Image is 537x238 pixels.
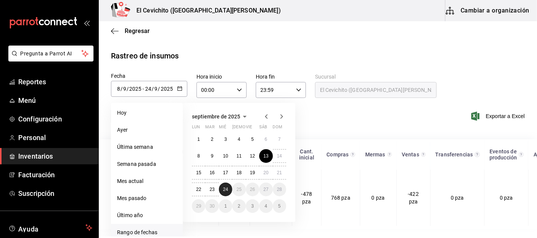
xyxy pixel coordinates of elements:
button: 9 de septiembre de 2025 [205,149,219,163]
abbr: 9 de septiembre de 2025 [211,153,214,159]
button: 16 de septiembre de 2025 [205,166,219,180]
button: 10 de septiembre de 2025 [219,149,232,163]
button: 22 de septiembre de 2025 [192,183,205,196]
span: Facturación [18,170,92,180]
div: Mermas [364,151,386,158]
span: Menú [18,95,92,106]
button: 11 de septiembre de 2025 [232,149,246,163]
div: Transferencias [435,151,473,158]
abbr: 16 de septiembre de 2025 [209,170,214,175]
button: 3 de octubre de 2025 [246,199,259,213]
button: 27 de septiembre de 2025 [259,183,272,196]
abbr: 24 de septiembre de 2025 [223,187,228,192]
abbr: 4 de octubre de 2025 [265,203,267,209]
label: Sucursal [315,74,437,80]
svg: Total de presentación del insumo mermado en el rango de fechas seleccionado. [387,151,392,158]
button: 2 de octubre de 2025 [232,199,246,213]
abbr: 3 de octubre de 2025 [251,203,254,209]
abbr: 15 de septiembre de 2025 [196,170,201,175]
button: 5 de octubre de 2025 [273,199,286,213]
button: 21 de septiembre de 2025 [273,166,286,180]
input: Year [160,86,173,92]
button: 17 de septiembre de 2025 [219,166,232,180]
abbr: 2 de septiembre de 2025 [211,137,214,142]
button: 8 de septiembre de 2025 [192,149,205,163]
button: 14 de septiembre de 2025 [273,149,286,163]
svg: Total de presentación del insumo utilizado en eventos de producción en el rango de fechas selecci... [519,151,524,158]
button: 13 de septiembre de 2025 [259,149,272,163]
li: Hoy [111,104,183,121]
div: Eventos de producción [489,148,518,161]
button: 19 de septiembre de 2025 [246,166,259,180]
button: 26 de septiembre de 2025 [246,183,259,196]
input: Day [117,86,120,92]
abbr: 27 de septiembre de 2025 [263,187,268,192]
span: - [143,86,144,92]
abbr: 26 de septiembre de 2025 [250,187,255,192]
abbr: 29 de septiembre de 2025 [196,203,201,209]
li: Última semana [111,139,183,156]
button: 29 de septiembre de 2025 [192,199,205,213]
button: open_drawer_menu [84,20,90,26]
button: Pregunta a Parrot AI [8,46,93,61]
li: Semana pasada [111,156,183,173]
a: Pregunta a Parrot AI [5,55,93,63]
button: 18 de septiembre de 2025 [232,166,246,180]
abbr: 12 de septiembre de 2025 [250,153,255,159]
li: Último año [111,207,183,224]
button: 4 de septiembre de 2025 [232,132,246,146]
abbr: 25 de septiembre de 2025 [236,187,241,192]
button: 23 de septiembre de 2025 [205,183,219,196]
span: Ayuda [18,223,82,232]
span: -422 pza [408,191,419,205]
abbr: 3 de septiembre de 2025 [224,137,227,142]
abbr: martes [205,125,214,132]
span: / [152,86,154,92]
button: 7 de septiembre de 2025 [273,132,286,146]
button: 5 de septiembre de 2025 [246,132,259,146]
div: Ventas [401,151,420,158]
abbr: 17 de septiembre de 2025 [223,170,228,175]
button: 1 de octubre de 2025 [219,199,232,213]
span: Regresar [125,27,150,35]
abbr: 20 de septiembre de 2025 [263,170,268,175]
li: Mes actual [111,173,183,190]
button: 1 de septiembre de 2025 [192,132,205,146]
abbr: 5 de septiembre de 2025 [251,137,254,142]
button: Exportar a Excel [473,112,525,121]
span: Pregunta a Parrot AI [21,50,82,58]
abbr: 1 de octubre de 2025 [224,203,227,209]
abbr: 21 de septiembre de 2025 [277,170,282,175]
button: 20 de septiembre de 2025 [259,166,272,180]
abbr: 8 de septiembre de 2025 [197,153,200,159]
abbr: 13 de septiembre de 2025 [263,153,268,159]
span: Inventarios [18,151,92,161]
input: Month [154,86,158,92]
li: Mes pasado [111,190,183,207]
svg: Total de presentación del insumo vendido en el rango de fechas seleccionado. [421,151,426,158]
abbr: 6 de septiembre de 2025 [265,137,267,142]
abbr: 23 de septiembre de 2025 [209,187,214,192]
button: 4 de octubre de 2025 [259,199,272,213]
abbr: 1 de septiembre de 2025 [197,137,200,142]
abbr: 5 de octubre de 2025 [278,203,281,209]
button: 15 de septiembre de 2025 [192,166,205,180]
button: 6 de septiembre de 2025 [259,132,272,146]
abbr: 30 de septiembre de 2025 [209,203,214,209]
button: 3 de septiembre de 2025 [219,132,232,146]
span: Reportes [18,77,92,87]
abbr: 2 de octubre de 2025 [238,203,241,209]
label: Hora fin [256,74,306,80]
abbr: 18 de septiembre de 2025 [236,170,241,175]
span: septiembre de 2025 [192,113,240,120]
abbr: 28 de septiembre de 2025 [277,187,282,192]
button: 25 de septiembre de 2025 [232,183,246,196]
span: Configuración [18,114,92,124]
td: Centro de almacenamiento [GEOGRAPHIC_DATA] ([GEOGRAPHIC_DATA][PERSON_NAME]) [99,170,175,226]
span: 768 pza [331,195,350,201]
abbr: 14 de septiembre de 2025 [277,153,282,159]
span: 0 pza [372,195,385,201]
abbr: 11 de septiembre de 2025 [236,153,241,159]
button: 28 de septiembre de 2025 [273,183,286,196]
li: Ayer [111,121,183,139]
